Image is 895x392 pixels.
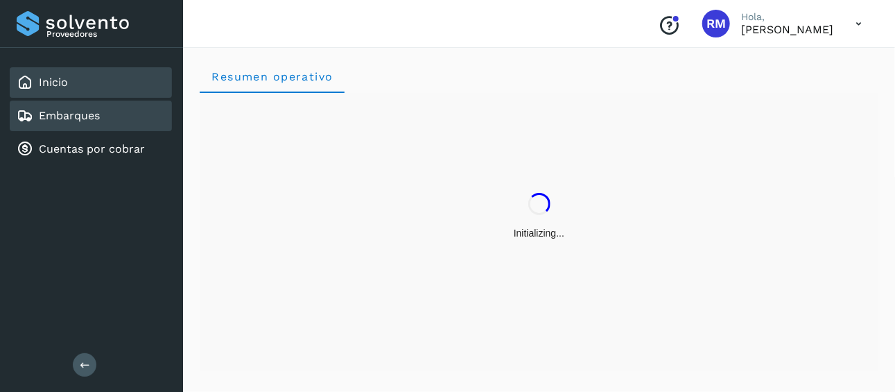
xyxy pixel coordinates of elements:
[39,76,68,89] a: Inicio
[46,29,166,39] p: Proveedores
[39,109,100,122] a: Embarques
[741,23,833,36] p: RICARDO MONTEMAYOR
[741,11,833,23] p: Hola,
[39,142,145,155] a: Cuentas por cobrar
[10,67,172,98] div: Inicio
[10,134,172,164] div: Cuentas por cobrar
[211,70,333,83] span: Resumen operativo
[10,101,172,131] div: Embarques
